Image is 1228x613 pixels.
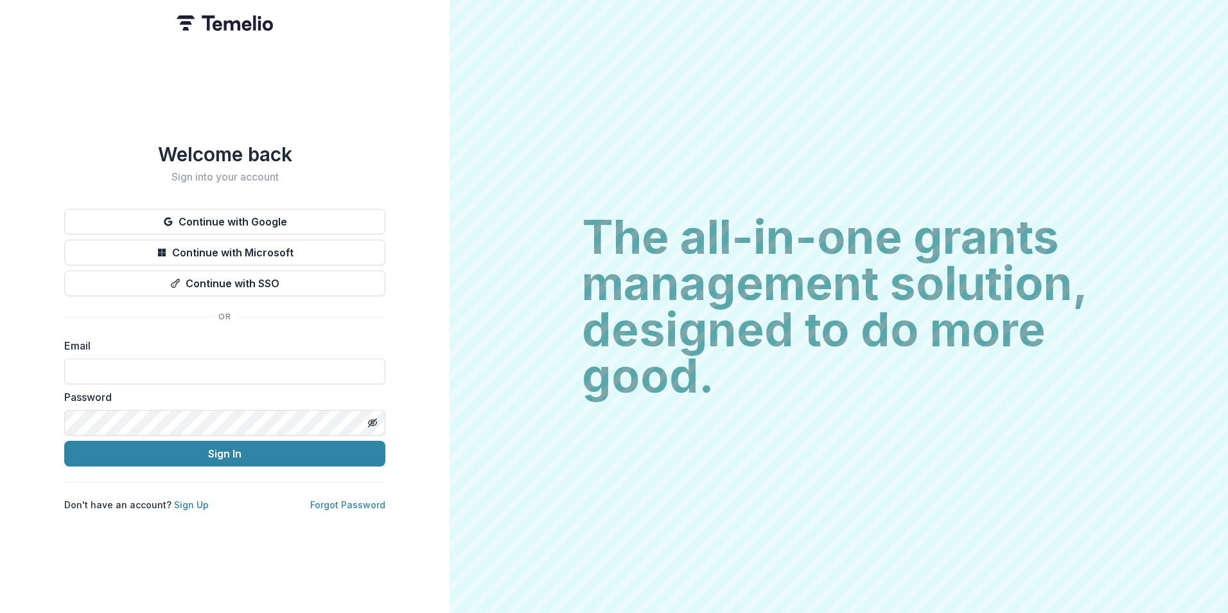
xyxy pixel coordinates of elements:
h2: Sign into your account [64,171,385,183]
img: Temelio [177,15,273,31]
button: Continue with Microsoft [64,240,385,265]
button: Sign In [64,441,385,466]
a: Sign Up [174,499,209,510]
button: Toggle password visibility [362,413,383,433]
label: Password [64,389,378,405]
a: Forgot Password [310,499,385,510]
label: Email [64,338,378,353]
p: Don't have an account? [64,498,209,511]
button: Continue with SSO [64,271,385,296]
button: Continue with Google [64,209,385,235]
h1: Welcome back [64,143,385,166]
